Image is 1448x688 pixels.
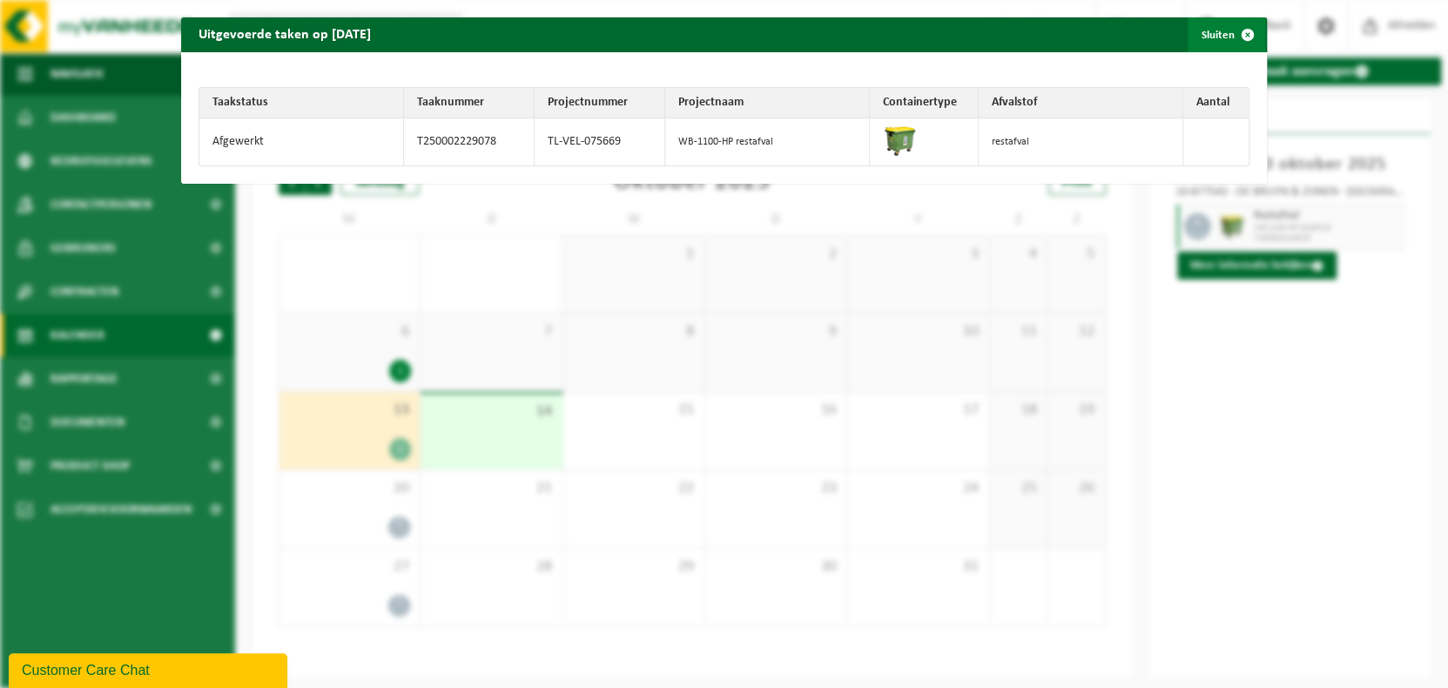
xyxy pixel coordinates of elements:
[665,118,870,165] td: WB-1100-HP restafval
[199,88,404,118] th: Taakstatus
[1188,17,1265,52] button: Sluiten
[199,118,404,165] td: Afgewerkt
[1183,88,1249,118] th: Aantal
[870,88,979,118] th: Containertype
[181,17,388,51] h2: Uitgevoerde taken op [DATE]
[404,118,535,165] td: T250002229078
[883,123,918,158] img: WB-1100-HPE-GN-50
[9,650,291,688] iframe: chat widget
[535,118,665,165] td: TL-VEL-075669
[535,88,665,118] th: Projectnummer
[665,88,870,118] th: Projectnaam
[404,88,535,118] th: Taaknummer
[979,118,1183,165] td: restafval
[979,88,1183,118] th: Afvalstof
